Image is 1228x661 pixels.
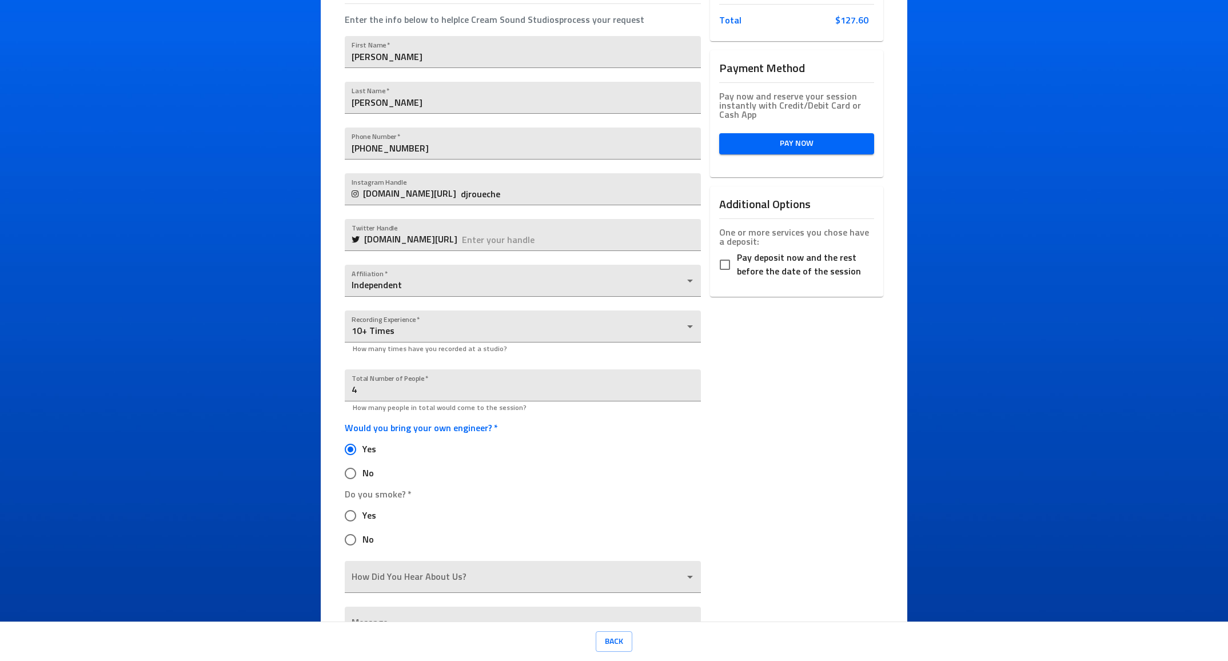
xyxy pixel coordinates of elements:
div: Independent [345,265,700,297]
h6: Additional Options [719,196,874,214]
button: Pay Now [719,133,874,154]
span: Yes [362,443,376,456]
input: Enter your handle [461,173,700,205]
p: $127.60 [835,14,874,27]
legend: Pay now and reserve your session instantly with Credit/Debit Card or Cash App [719,92,874,120]
span: No [362,533,374,547]
span: No [362,467,374,480]
p: How many times have you recorded at a studio? [353,344,692,356]
div: smoking [345,504,412,552]
p: Total [719,14,835,27]
p: How many people in total would come to the session? [353,403,692,415]
input: Enter your phone number [345,128,700,160]
span: Yes [362,509,376,523]
input: Smith [345,82,700,114]
div: position [719,251,874,283]
h6: Payment Method [719,59,874,78]
span: Pay deposit now and the rest before the date of the session [737,251,865,278]
label: Would you bring your own engineer? [345,424,498,433]
div: ​ [345,561,700,593]
div: 10+ Times [345,310,700,343]
input: Enter your handle [462,219,700,251]
div: engineerNeeded [345,437,498,485]
p: Enter the info below to help Ice Cream Sound Studios process your request [345,13,644,27]
legend: One or more services you chose have a deposit: [719,228,874,246]
span: Pay Now [728,137,865,151]
button: Back [596,631,632,652]
label: Do you smoke? [345,490,412,499]
span: Back [605,635,623,649]
input: John [345,36,700,68]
